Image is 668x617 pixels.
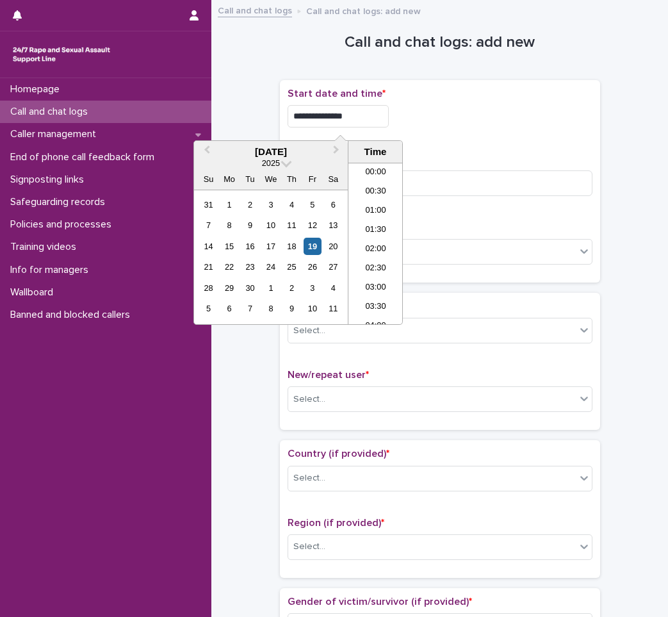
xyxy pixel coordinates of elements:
[200,217,217,234] div: Choose Sunday, September 7th, 2025
[348,183,403,202] li: 00:30
[304,238,321,255] div: Choose Friday, September 19th, 2025
[325,170,342,188] div: Sa
[262,158,280,168] span: 2025
[5,196,115,208] p: Safeguarding records
[348,240,403,259] li: 02:00
[348,259,403,279] li: 02:30
[283,300,300,317] div: Choose Thursday, October 9th, 2025
[288,370,369,380] span: New/repeat user
[200,258,217,276] div: Choose Sunday, September 21st, 2025
[241,238,259,255] div: Choose Tuesday, September 16th, 2025
[262,217,279,234] div: Choose Wednesday, September 10th, 2025
[220,238,238,255] div: Choose Monday, September 15th, 2025
[5,241,86,253] p: Training videos
[262,170,279,188] div: We
[220,258,238,276] div: Choose Monday, September 22nd, 2025
[325,300,342,317] div: Choose Saturday, October 11th, 2025
[283,170,300,188] div: Th
[195,142,216,163] button: Previous Month
[200,196,217,213] div: Choose Sunday, August 31st, 2025
[352,146,399,158] div: Time
[200,170,217,188] div: Su
[241,217,259,234] div: Choose Tuesday, September 9th, 2025
[5,309,140,321] p: Banned and blocked callers
[348,221,403,240] li: 01:30
[288,88,386,99] span: Start date and time
[220,300,238,317] div: Choose Monday, October 6th, 2025
[348,317,403,336] li: 04:00
[262,279,279,297] div: Choose Wednesday, October 1st, 2025
[304,217,321,234] div: Choose Friday, September 12th, 2025
[325,279,342,297] div: Choose Saturday, October 4th, 2025
[5,83,70,95] p: Homepage
[283,279,300,297] div: Choose Thursday, October 2nd, 2025
[220,170,238,188] div: Mo
[262,196,279,213] div: Choose Wednesday, September 3rd, 2025
[220,279,238,297] div: Choose Monday, September 29th, 2025
[5,174,94,186] p: Signposting links
[194,146,348,158] div: [DATE]
[280,33,600,52] h1: Call and chat logs: add new
[5,286,63,299] p: Wallboard
[348,202,403,221] li: 01:00
[241,300,259,317] div: Choose Tuesday, October 7th, 2025
[288,596,472,607] span: Gender of victim/survivor (if provided)
[325,258,342,276] div: Choose Saturday, September 27th, 2025
[325,217,342,234] div: Choose Saturday, September 13th, 2025
[218,3,292,17] a: Call and chat logs
[241,196,259,213] div: Choose Tuesday, September 2nd, 2025
[288,448,389,459] span: Country (if provided)
[348,163,403,183] li: 00:00
[200,279,217,297] div: Choose Sunday, September 28th, 2025
[241,170,259,188] div: Tu
[220,196,238,213] div: Choose Monday, September 1st, 2025
[304,279,321,297] div: Choose Friday, October 3rd, 2025
[306,3,421,17] p: Call and chat logs: add new
[262,300,279,317] div: Choose Wednesday, October 8th, 2025
[283,258,300,276] div: Choose Thursday, September 25th, 2025
[5,128,106,140] p: Caller management
[348,298,403,317] li: 03:30
[293,324,325,338] div: Select...
[262,258,279,276] div: Choose Wednesday, September 24th, 2025
[283,238,300,255] div: Choose Thursday, September 18th, 2025
[5,151,165,163] p: End of phone call feedback form
[220,217,238,234] div: Choose Monday, September 8th, 2025
[283,217,300,234] div: Choose Thursday, September 11th, 2025
[327,142,348,163] button: Next Month
[200,238,217,255] div: Choose Sunday, September 14th, 2025
[200,300,217,317] div: Choose Sunday, October 5th, 2025
[304,258,321,276] div: Choose Friday, September 26th, 2025
[304,170,321,188] div: Fr
[198,194,343,319] div: month 2025-09
[5,218,122,231] p: Policies and processes
[293,540,325,554] div: Select...
[5,106,98,118] p: Call and chat logs
[5,264,99,276] p: Info for managers
[348,279,403,298] li: 03:00
[325,196,342,213] div: Choose Saturday, September 6th, 2025
[293,393,325,406] div: Select...
[241,258,259,276] div: Choose Tuesday, September 23rd, 2025
[304,196,321,213] div: Choose Friday, September 5th, 2025
[325,238,342,255] div: Choose Saturday, September 20th, 2025
[262,238,279,255] div: Choose Wednesday, September 17th, 2025
[283,196,300,213] div: Choose Thursday, September 4th, 2025
[10,42,113,67] img: rhQMoQhaT3yELyF149Cw
[304,300,321,317] div: Choose Friday, October 10th, 2025
[293,472,325,485] div: Select...
[288,518,384,528] span: Region (if provided)
[241,279,259,297] div: Choose Tuesday, September 30th, 2025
